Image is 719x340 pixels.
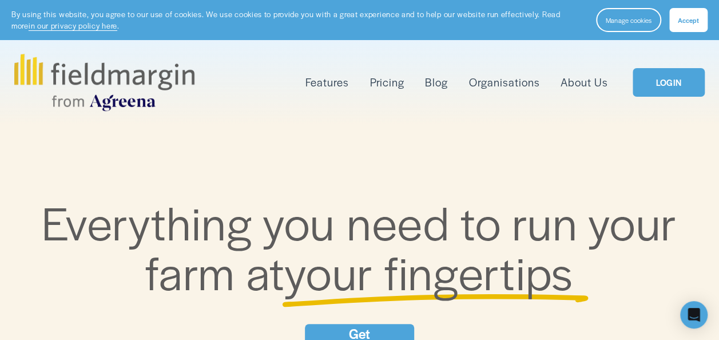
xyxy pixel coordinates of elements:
[42,189,688,304] span: Everything you need to run your farm at
[305,74,349,90] span: Features
[284,239,573,304] span: your fingertips
[14,54,194,111] img: fieldmargin.com
[680,301,708,329] div: Open Intercom Messenger
[596,8,661,32] button: Manage cookies
[425,73,448,92] a: Blog
[11,9,585,31] p: By using this website, you agree to our use of cookies. We use cookies to provide you with a grea...
[469,73,540,92] a: Organisations
[678,15,699,25] span: Accept
[305,73,349,92] a: folder dropdown
[606,15,652,25] span: Manage cookies
[561,73,608,92] a: About Us
[633,68,705,97] a: LOGIN
[29,20,117,31] a: in our privacy policy here
[370,73,404,92] a: Pricing
[669,8,708,32] button: Accept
